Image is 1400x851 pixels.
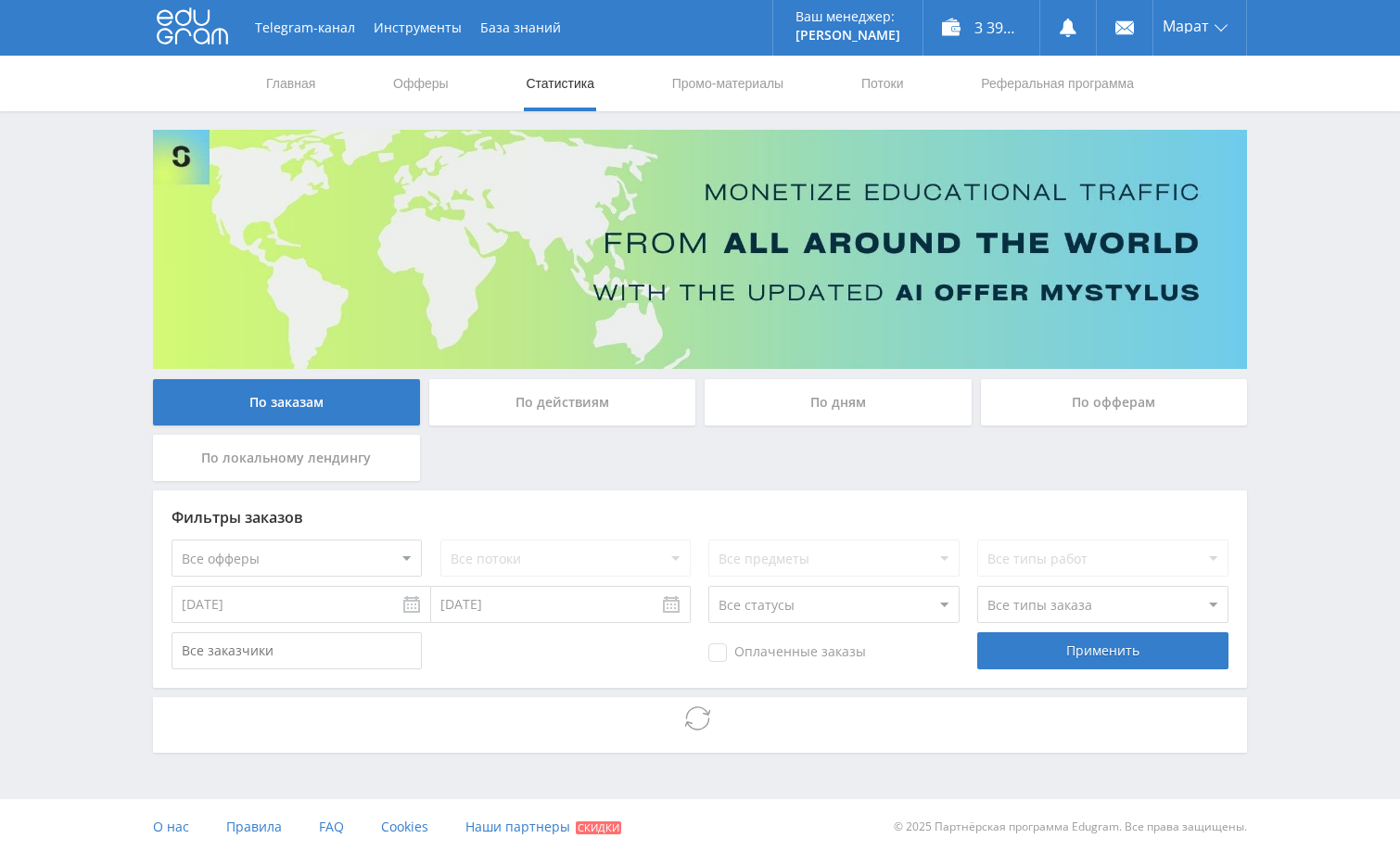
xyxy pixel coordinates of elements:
span: FAQ [319,818,344,835]
div: По действиям [429,379,696,425]
input: Все заказчики [172,632,422,669]
p: [PERSON_NAME] [795,28,900,43]
span: Оплаченные заказы [708,643,866,662]
p: Ваш менеджер: [795,9,900,24]
a: Реферальная программа [979,56,1136,111]
span: Марат [1163,19,1209,33]
a: Промо-материалы [670,56,785,111]
a: Главная [264,56,317,111]
img: Banner [153,130,1247,369]
span: Cookies [381,818,428,835]
a: Потоки [859,56,906,111]
div: Фильтры заказов [172,509,1228,526]
div: По офферам [981,379,1248,425]
a: Статистика [524,56,596,111]
span: Скидки [576,821,621,834]
div: По заказам [153,379,420,425]
span: Наши партнеры [465,818,570,835]
a: Офферы [391,56,451,111]
div: По дням [705,379,972,425]
span: Правила [226,818,282,835]
div: По локальному лендингу [153,435,420,481]
span: О нас [153,818,189,835]
div: Применить [977,632,1228,669]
